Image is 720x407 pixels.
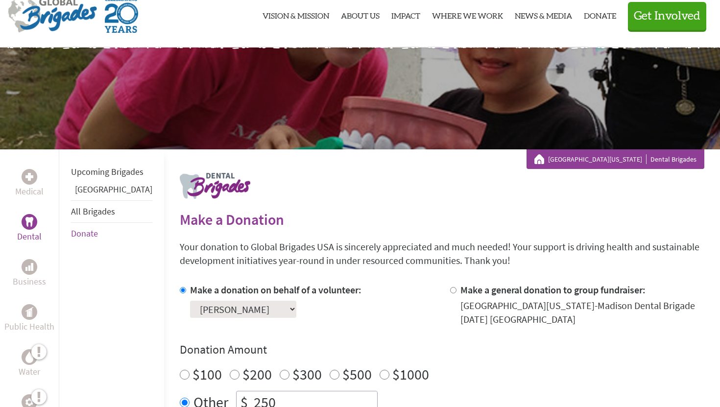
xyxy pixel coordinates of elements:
img: logo-dental.png [180,173,250,199]
a: Public HealthPublic Health [4,304,54,334]
label: Make a general donation to group fundraiser: [460,284,646,296]
div: Medical [22,169,37,185]
a: [GEOGRAPHIC_DATA][US_STATE] [548,154,647,164]
h4: Donation Amount [180,342,704,358]
img: Engineering [25,398,33,406]
a: DentalDental [17,214,42,243]
div: Dental [22,214,37,230]
a: MedicalMedical [15,169,44,198]
a: [GEOGRAPHIC_DATA] [75,184,152,195]
li: Donate [71,223,152,244]
div: Public Health [22,304,37,320]
div: Water [22,349,37,365]
label: $100 [192,365,222,383]
span: Get Involved [634,10,700,22]
label: $300 [292,365,322,383]
label: $200 [242,365,272,383]
li: Upcoming Brigades [71,161,152,183]
a: WaterWater [19,349,40,379]
label: Make a donation on behalf of a volunteer: [190,284,361,296]
div: Dental Brigades [534,154,696,164]
div: Business [22,259,37,275]
a: All Brigades [71,206,115,217]
h2: Make a Donation [180,211,704,228]
div: [GEOGRAPHIC_DATA][US_STATE]-Madison Dental Brigade [DATE] [GEOGRAPHIC_DATA] [460,299,705,326]
img: Medical [25,173,33,181]
li: All Brigades [71,200,152,223]
p: Public Health [4,320,54,334]
li: Guatemala [71,183,152,200]
p: Medical [15,185,44,198]
p: Dental [17,230,42,243]
img: Public Health [25,307,33,317]
p: Business [13,275,46,288]
label: $500 [342,365,372,383]
a: Upcoming Brigades [71,166,144,177]
img: Business [25,263,33,271]
img: Dental [25,217,33,226]
p: Water [19,365,40,379]
a: Donate [71,228,98,239]
a: BusinessBusiness [13,259,46,288]
p: Your donation to Global Brigades USA is sincerely appreciated and much needed! Your support is dr... [180,240,704,267]
button: Get Involved [628,2,706,30]
label: $1000 [392,365,429,383]
img: Water [25,351,33,362]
